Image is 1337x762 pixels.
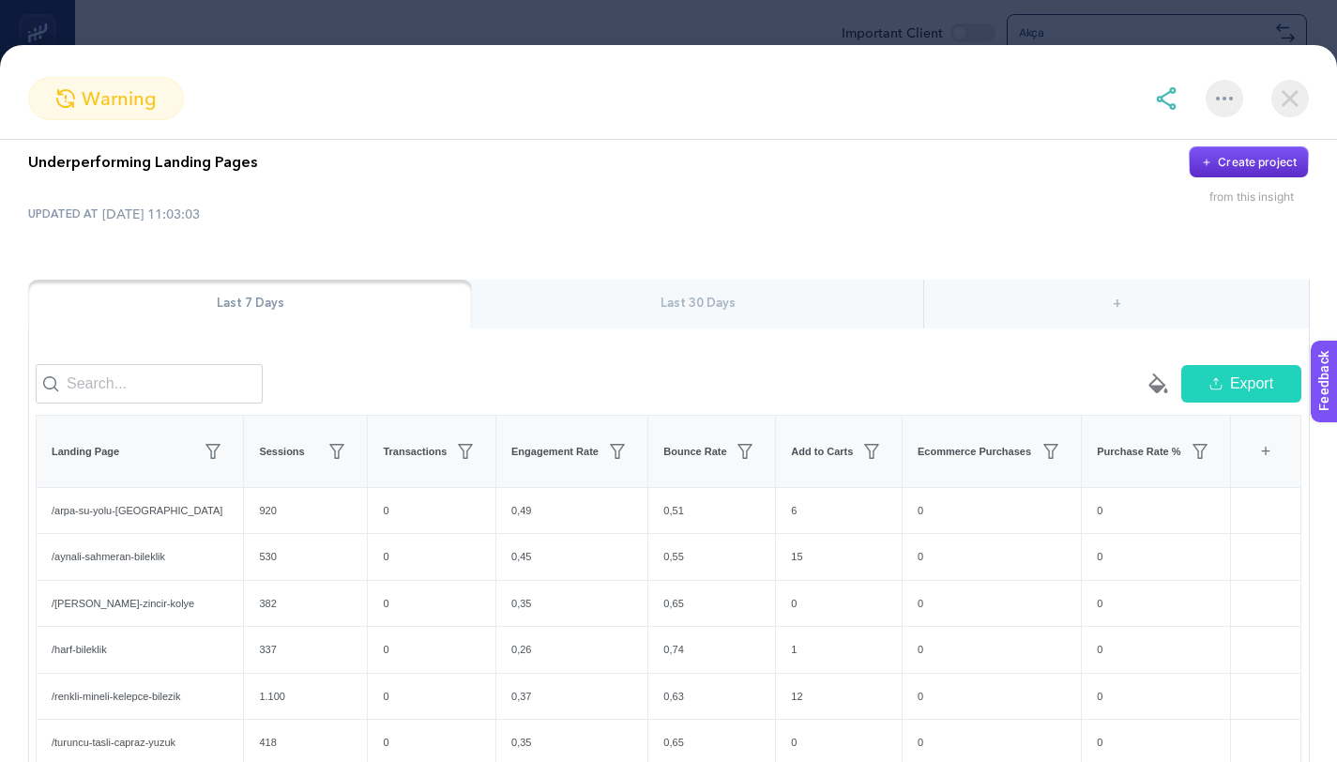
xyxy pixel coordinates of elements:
span: Engagement Rate [511,444,599,460]
div: 0 [368,581,495,627]
div: 1 [776,627,902,673]
p: Underperforming Landing Pages [28,151,257,174]
div: + [1248,431,1284,472]
div: 0,49 [496,488,647,534]
div: 0 [903,581,1081,627]
div: 337 [244,627,367,673]
img: warning [56,89,75,108]
div: 0 [368,488,495,534]
div: /[PERSON_NAME]-zincir-kolye [37,581,243,627]
div: 0 [903,534,1081,580]
div: 0,63 [648,674,775,720]
span: warning [82,84,157,113]
div: 0,65 [648,581,775,627]
div: 0,45 [496,534,647,580]
span: Sessions [259,444,304,460]
div: /aynali-sahmeran-bileklik [37,534,243,580]
div: 0 [1082,674,1230,720]
div: Last 7 Days [28,280,472,328]
div: 0,55 [648,534,775,580]
div: 6 [776,488,902,534]
div: 0 [1082,534,1230,580]
img: More options [1216,97,1233,100]
img: close-dialog [1271,80,1309,117]
div: 1.100 [244,674,367,720]
div: from this insight [1209,190,1309,205]
div: 0,35 [496,581,647,627]
span: Feedback [11,6,71,21]
div: + [924,280,1309,328]
div: 8 items selected [1246,431,1261,472]
time: [DATE] 11:03:03 [102,205,200,223]
div: 0,37 [496,674,647,720]
div: 0 [368,534,495,580]
div: 12 [776,674,902,720]
div: 0 [368,674,495,720]
input: Search... [36,364,263,404]
div: 0 [1082,581,1230,627]
button: Export [1181,365,1301,403]
button: Create project [1189,146,1309,178]
span: Transactions [383,444,447,460]
div: 0,26 [496,627,647,673]
div: 920 [244,488,367,534]
div: Create project [1218,155,1297,170]
div: 0 [903,627,1081,673]
div: 0 [903,488,1081,534]
div: 0 [1082,627,1230,673]
div: /arpa-su-yolu-[GEOGRAPHIC_DATA] [37,488,243,534]
span: Landing Page [52,444,119,460]
span: Export [1230,373,1273,395]
div: 530 [244,534,367,580]
img: share [1155,87,1177,110]
div: 0,51 [648,488,775,534]
span: Ecommerce Purchases [918,444,1031,460]
span: Add to Carts [791,444,853,460]
div: 0 [903,674,1081,720]
div: 0 [368,627,495,673]
div: Last 30 Days [472,280,923,328]
span: UPDATED AT [28,206,99,221]
div: 15 [776,534,902,580]
div: 0 [1082,488,1230,534]
span: Bounce Rate [663,444,726,460]
span: Purchase Rate % [1097,444,1180,460]
div: 382 [244,581,367,627]
div: 0 [776,581,902,627]
div: /renkli-mineli-kelepce-bilezik [37,674,243,720]
div: 0,74 [648,627,775,673]
div: /harf-bileklik [37,627,243,673]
